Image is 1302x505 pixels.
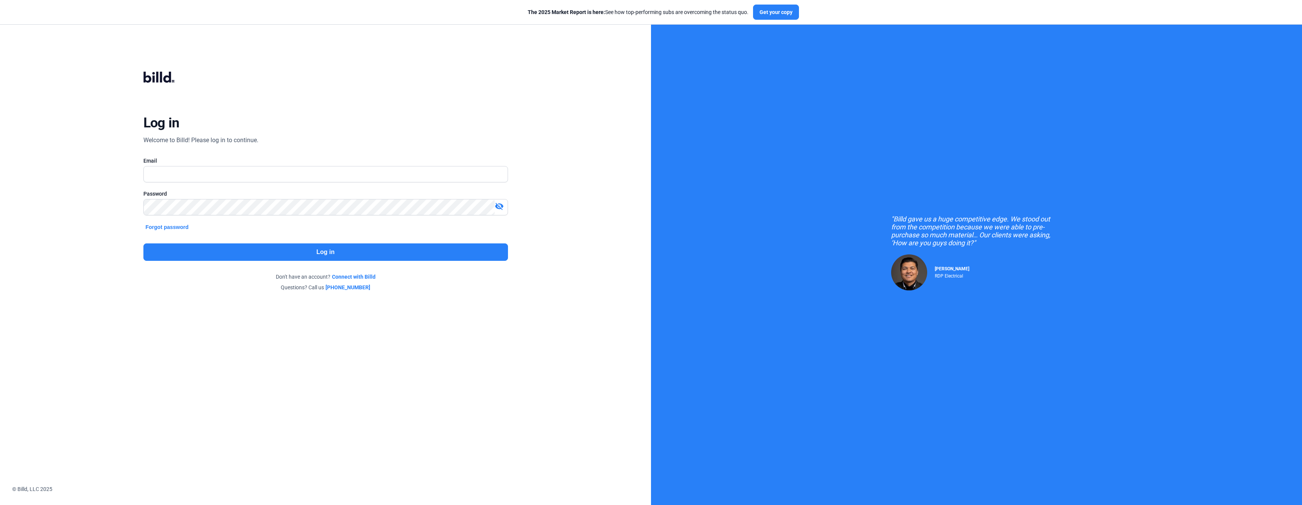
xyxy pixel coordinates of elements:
div: See how top-performing subs are overcoming the status quo. [528,8,748,16]
button: Get your copy [753,5,799,20]
button: Log in [143,243,508,261]
div: Log in [143,114,179,131]
div: Password [143,190,508,198]
a: Connect with Billd [332,273,376,281]
div: Welcome to Billd! Please log in to continue. [143,136,258,145]
img: Raul Pacheco [891,254,927,290]
div: Email [143,157,508,165]
div: RDP Electrical [935,271,969,279]
span: The 2025 Market Report is here: [528,9,605,15]
div: "Billd gave us a huge competitive edge. We stood out from the competition because we were able to... [891,215,1062,247]
span: [PERSON_NAME] [935,266,969,271]
mat-icon: visibility_off [495,202,504,211]
div: Don't have an account? [143,273,508,281]
a: [PHONE_NUMBER] [325,284,370,291]
button: Forgot password [143,223,191,231]
div: Questions? Call us [143,284,508,291]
